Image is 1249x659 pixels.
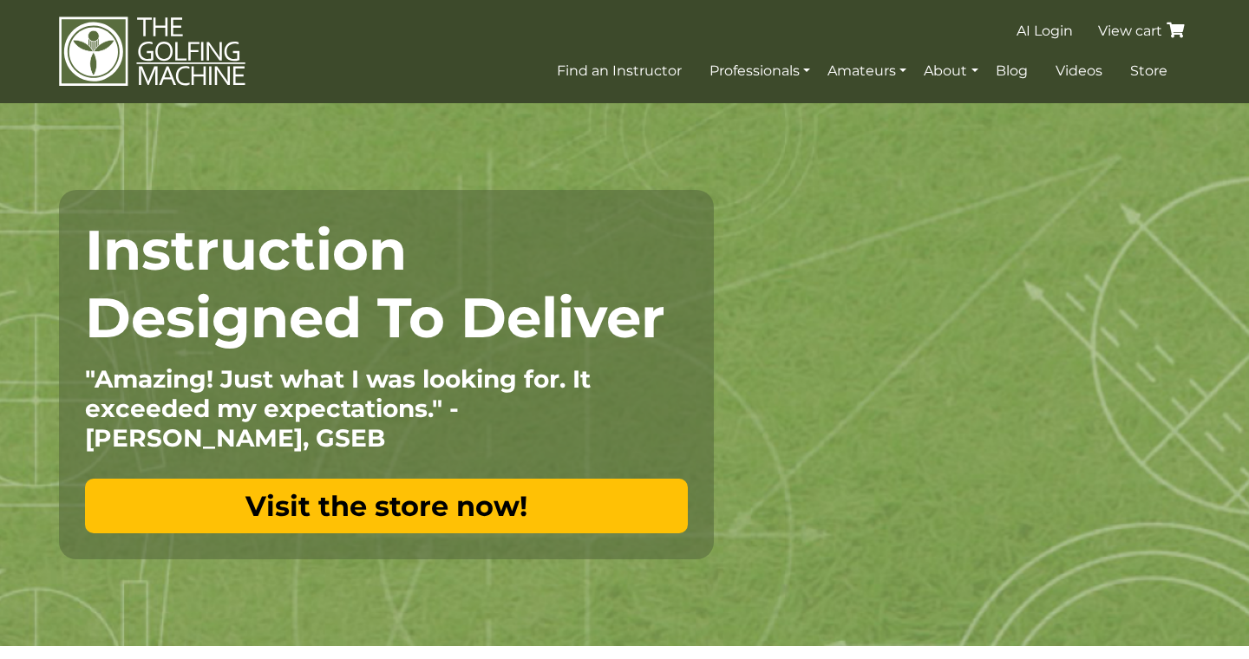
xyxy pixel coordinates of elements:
[59,16,245,88] img: The Golfing Machine
[85,364,688,453] p: "Amazing! Just what I was looking for. It exceeded my expectations." - [PERSON_NAME], GSEB
[553,55,686,87] a: Find an Instructor
[705,55,814,87] a: Professionals
[1056,62,1102,79] span: Videos
[1017,23,1073,39] span: AI Login
[996,62,1028,79] span: Blog
[919,55,982,87] a: About
[1012,16,1077,47] a: AI Login
[1051,55,1107,87] a: Videos
[1126,55,1172,87] a: Store
[557,62,682,79] span: Find an Instructor
[1130,62,1167,79] span: Store
[85,479,688,533] a: Visit the store now!
[85,216,688,351] h1: Instruction Designed To Deliver
[1096,23,1191,39] a: View cart
[823,55,911,87] a: Amateurs
[991,55,1032,87] a: Blog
